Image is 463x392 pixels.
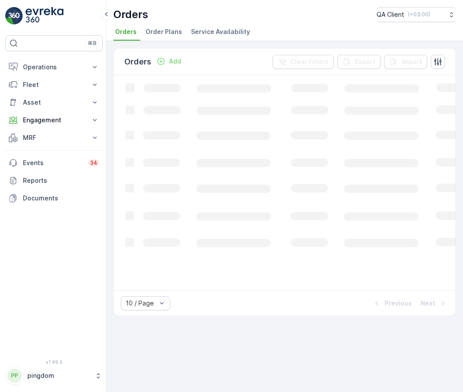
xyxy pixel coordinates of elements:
[23,133,85,142] p: MRF
[23,63,85,72] p: Operations
[23,158,83,167] p: Events
[421,299,435,308] p: Next
[5,189,103,207] a: Documents
[23,80,85,89] p: Fleet
[420,298,448,309] button: Next
[5,366,103,385] button: PPpingdom
[23,194,99,203] p: Documents
[5,359,103,365] span: v 1.49.0
[90,159,97,166] p: 34
[26,7,63,25] img: logo_light-DOdMpM7g.png
[5,129,103,147] button: MRF
[169,57,181,66] p: Add
[384,55,427,69] button: Import
[337,55,381,69] button: Export
[371,298,413,309] button: Previous
[146,27,182,36] span: Order Plans
[153,56,185,67] button: Add
[5,7,23,25] img: logo
[23,116,85,124] p: Engagement
[290,57,329,66] p: Clear Filters
[113,8,148,22] p: Orders
[115,27,137,36] span: Orders
[273,55,334,69] button: Clear Filters
[5,154,103,172] a: Events34
[191,27,250,36] span: Service Availability
[5,58,103,76] button: Operations
[23,176,99,185] p: Reports
[5,111,103,129] button: Engagement
[5,172,103,189] a: Reports
[385,299,412,308] p: Previous
[5,94,103,111] button: Asset
[7,369,22,383] div: PP
[402,57,422,66] p: Import
[377,10,404,19] p: QA Client
[408,11,430,18] p: ( +03:00 )
[88,40,97,47] p: ⌘B
[355,57,375,66] p: Export
[5,76,103,94] button: Fleet
[124,56,151,68] p: Orders
[27,371,90,380] p: pingdom
[377,7,456,22] button: QA Client(+03:00)
[23,98,85,107] p: Asset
